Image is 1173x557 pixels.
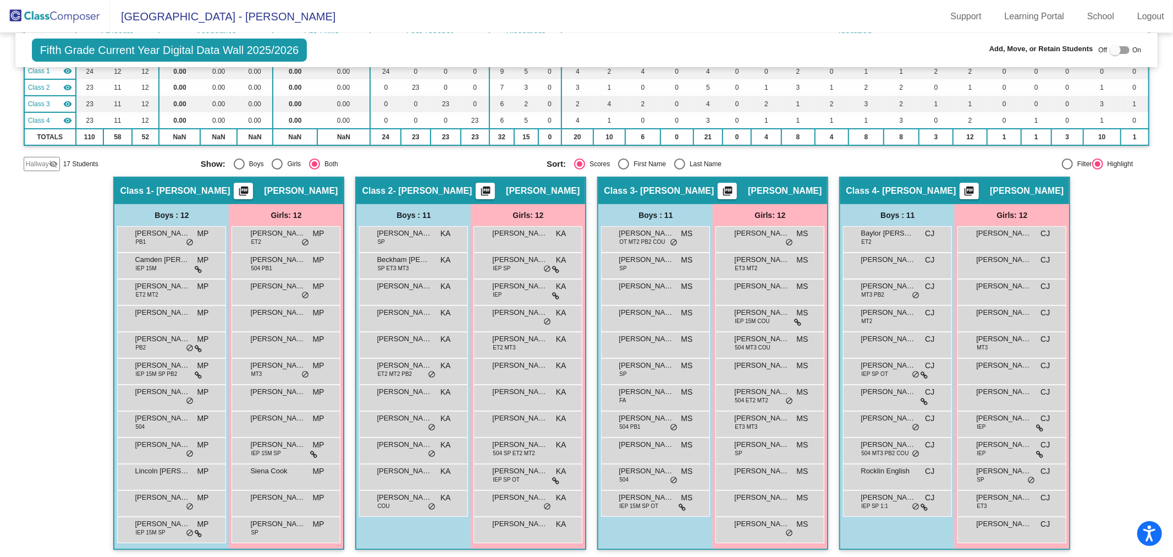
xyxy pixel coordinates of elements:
[370,129,401,145] td: 24
[785,238,793,247] span: do_not_disturb_alt
[401,129,430,145] td: 23
[317,63,371,79] td: 0.00
[861,291,884,299] span: MT3 PB2
[723,79,751,96] td: 0
[1021,129,1051,145] td: 1
[401,63,430,79] td: 0
[884,112,919,129] td: 3
[356,204,471,226] div: Boys : 11
[514,129,538,145] td: 15
[135,254,190,265] span: Camden [PERSON_NAME]
[461,112,489,129] td: 23
[317,96,371,112] td: 0.00
[751,96,781,112] td: 2
[781,79,815,96] td: 3
[506,185,580,196] span: [PERSON_NAME]
[884,96,919,112] td: 2
[781,96,815,112] td: 1
[1051,96,1084,112] td: 0
[919,96,953,112] td: 1
[593,63,626,79] td: 2
[377,281,432,292] span: [PERSON_NAME]
[619,264,626,272] span: SP
[538,129,561,145] td: 0
[815,112,849,129] td: 1
[625,129,660,145] td: 6
[547,159,566,169] span: Sort:
[987,96,1021,112] td: 0
[723,112,751,129] td: 0
[132,129,159,145] td: 52
[1121,112,1149,129] td: 0
[942,8,990,25] a: Support
[103,96,132,112] td: 11
[32,39,307,62] span: Fifth Grade Current Year Digital Data Wall 2025/2026
[781,112,815,129] td: 1
[619,254,674,265] span: [PERSON_NAME] [PERSON_NAME]
[49,160,58,168] mat-icon: visibility_off
[135,307,190,318] span: [PERSON_NAME]
[24,79,76,96] td: Katelyn Aurelio - Aurelio
[625,112,660,129] td: 0
[781,129,815,145] td: 8
[619,228,674,239] span: [PERSON_NAME]
[1040,228,1050,239] span: CJ
[431,129,461,145] td: 23
[135,281,190,292] span: [PERSON_NAME]
[547,159,884,170] mat-radio-group: Select an option
[234,183,253,199] button: Print Students Details
[1021,96,1051,112] td: 0
[593,112,626,129] td: 1
[135,228,190,239] span: [PERSON_NAME]
[538,63,561,79] td: 0
[201,159,225,169] span: Show:
[159,63,200,79] td: 0.00
[200,129,238,145] td: NaN
[693,96,723,112] td: 4
[953,96,987,112] td: 1
[273,129,317,145] td: NaN
[681,254,692,266] span: MS
[681,228,692,239] span: MS
[370,96,401,112] td: 0
[493,291,502,299] span: IEP
[440,281,451,292] span: KA
[561,96,593,112] td: 2
[1121,63,1149,79] td: 0
[538,96,561,112] td: 0
[103,112,132,129] td: 11
[440,254,451,266] span: KA
[884,79,919,96] td: 2
[861,281,916,292] span: [PERSON_NAME]
[538,79,561,96] td: 0
[312,228,324,239] span: MP
[670,238,678,247] span: do_not_disturb_alt
[283,159,301,169] div: Girls
[28,66,50,76] span: Class 1
[132,112,159,129] td: 12
[24,129,76,145] td: TOTALS
[796,228,808,239] span: MS
[159,79,200,96] td: 0.00
[492,281,547,292] span: [PERSON_NAME]
[723,96,751,112] td: 0
[919,63,953,79] td: 2
[135,238,146,246] span: PB1
[1078,8,1123,25] a: School
[925,254,934,266] span: CJ
[237,112,273,129] td: 0.00
[619,281,674,292] span: [PERSON_NAME]
[815,63,849,79] td: 0
[884,63,919,79] td: 1
[561,129,593,145] td: 20
[604,185,635,196] span: Class 3
[987,63,1021,79] td: 0
[1051,112,1084,129] td: 0
[151,185,230,196] span: - [PERSON_NAME]
[186,238,194,247] span: do_not_disturb_alt
[237,63,273,79] td: 0.00
[317,129,371,145] td: NaN
[751,129,781,145] td: 4
[1121,129,1149,145] td: 1
[593,129,626,145] td: 10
